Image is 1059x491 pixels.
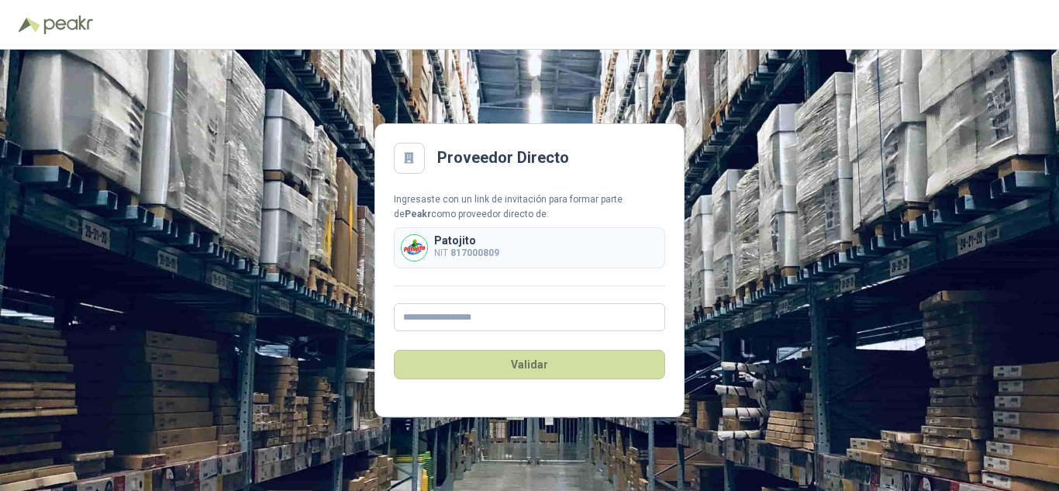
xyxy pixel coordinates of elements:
b: 817000809 [450,247,499,258]
button: Validar [394,350,665,379]
h2: Proveedor Directo [437,146,569,170]
p: Patojito [434,235,499,246]
img: Logo [19,17,40,33]
img: Peakr [43,16,93,34]
p: NIT [434,246,499,261]
div: Ingresaste con un link de invitación para formar parte de como proveedor directo de: [394,192,665,222]
b: Peakr [405,209,431,220]
img: Company Logo [402,235,427,261]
